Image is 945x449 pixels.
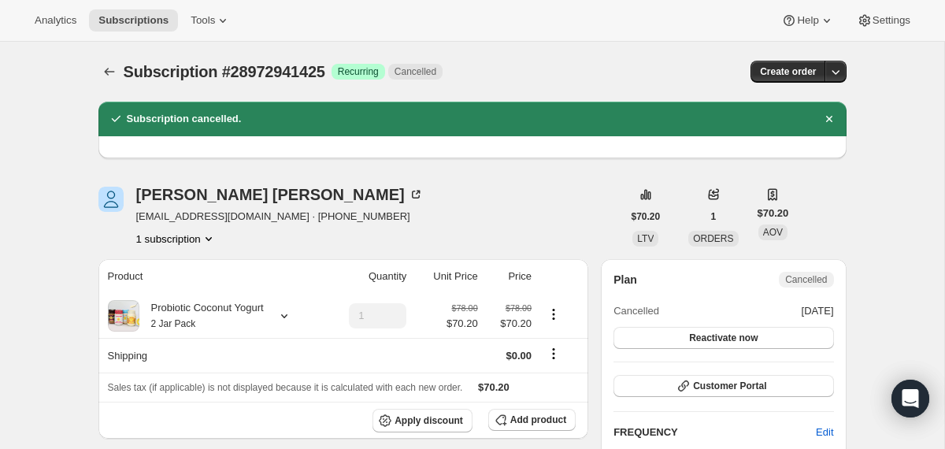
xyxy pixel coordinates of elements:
span: Recurring [338,65,379,78]
span: Settings [873,14,910,27]
span: Tools [191,14,215,27]
button: Help [772,9,843,32]
img: product img [108,300,139,332]
small: $78.00 [452,303,478,313]
span: ORDERS [693,233,733,244]
button: 1 [702,206,726,228]
span: Subscriptions [98,14,169,27]
span: $70.20 [447,316,478,332]
th: Unit Price [411,259,482,294]
button: Edit [806,420,843,445]
div: Probiotic Coconut Yogurt [139,300,264,332]
button: Create order [750,61,825,83]
span: $70.20 [632,210,661,223]
th: Shipping [98,338,324,373]
span: Dana Mazzola [98,187,124,212]
small: 2 Jar Pack [151,318,196,329]
span: Edit [816,425,833,440]
span: $70.20 [487,316,532,332]
span: Cancelled [395,65,436,78]
small: $78.00 [506,303,532,313]
button: Customer Portal [613,375,833,397]
span: AOV [763,227,783,238]
span: Cancelled [613,303,659,319]
span: Help [797,14,818,27]
span: Add product [510,414,566,426]
button: Subscriptions [89,9,178,32]
button: Dismiss notification [818,108,840,130]
div: [PERSON_NAME] [PERSON_NAME] [136,187,424,202]
button: Product actions [541,306,566,323]
button: Reactivate now [613,327,833,349]
button: Product actions [136,231,217,247]
th: Quantity [323,259,411,294]
span: $0.00 [506,350,532,362]
h2: Plan [613,272,637,288]
span: [EMAIL_ADDRESS][DOMAIN_NAME] · [PHONE_NUMBER] [136,209,424,224]
button: Settings [847,9,920,32]
div: Open Intercom Messenger [891,380,929,417]
span: $70.20 [758,206,789,221]
button: Add product [488,409,576,431]
span: $70.20 [478,381,510,393]
button: Shipping actions [541,345,566,362]
th: Price [483,259,536,294]
button: Subscriptions [98,61,120,83]
span: Apply discount [395,414,463,427]
span: Subscription #28972941425 [124,63,325,80]
button: Analytics [25,9,86,32]
span: Create order [760,65,816,78]
h2: FREQUENCY [613,425,816,440]
span: [DATE] [802,303,834,319]
span: LTV [637,233,654,244]
th: Product [98,259,324,294]
button: Tools [181,9,240,32]
span: Cancelled [785,273,827,286]
button: $70.20 [622,206,670,228]
span: Analytics [35,14,76,27]
button: Apply discount [372,409,472,432]
span: Customer Portal [693,380,766,392]
span: 1 [711,210,717,223]
span: Reactivate now [689,332,758,344]
span: Sales tax (if applicable) is not displayed because it is calculated with each new order. [108,382,463,393]
h2: Subscription cancelled. [127,111,242,127]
